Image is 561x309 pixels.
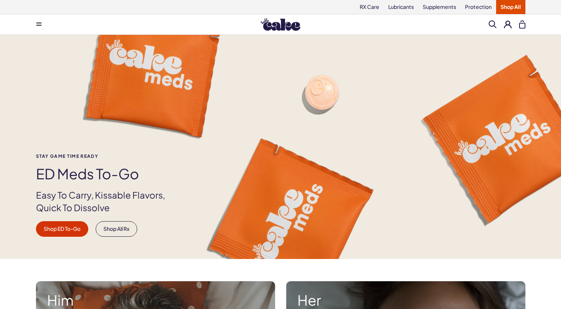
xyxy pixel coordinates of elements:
[297,292,514,308] strong: Her
[47,292,264,308] strong: Him
[36,221,88,237] a: Shop ED To-Go
[36,166,178,182] h1: ED Meds to-go
[36,189,178,214] p: Easy To Carry, Kissable Flavors, Quick To Dissolve
[96,221,137,237] a: Shop All Rx
[36,154,178,159] span: Stay Game time ready
[261,18,300,31] img: Hello Cake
